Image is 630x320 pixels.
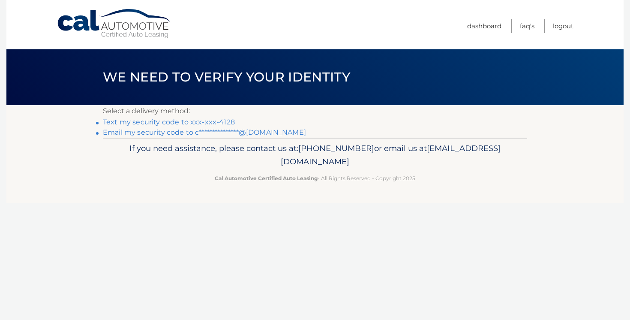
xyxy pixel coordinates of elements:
[298,143,374,153] span: [PHONE_NUMBER]
[108,142,522,169] p: If you need assistance, please contact us at: or email us at
[520,19,534,33] a: FAQ's
[215,175,318,181] strong: Cal Automotive Certified Auto Leasing
[57,9,172,39] a: Cal Automotive
[467,19,501,33] a: Dashboard
[103,118,235,126] a: Text my security code to xxx-xxx-4128
[103,69,350,85] span: We need to verify your identity
[553,19,573,33] a: Logout
[108,174,522,183] p: - All Rights Reserved - Copyright 2025
[103,105,527,117] p: Select a delivery method:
